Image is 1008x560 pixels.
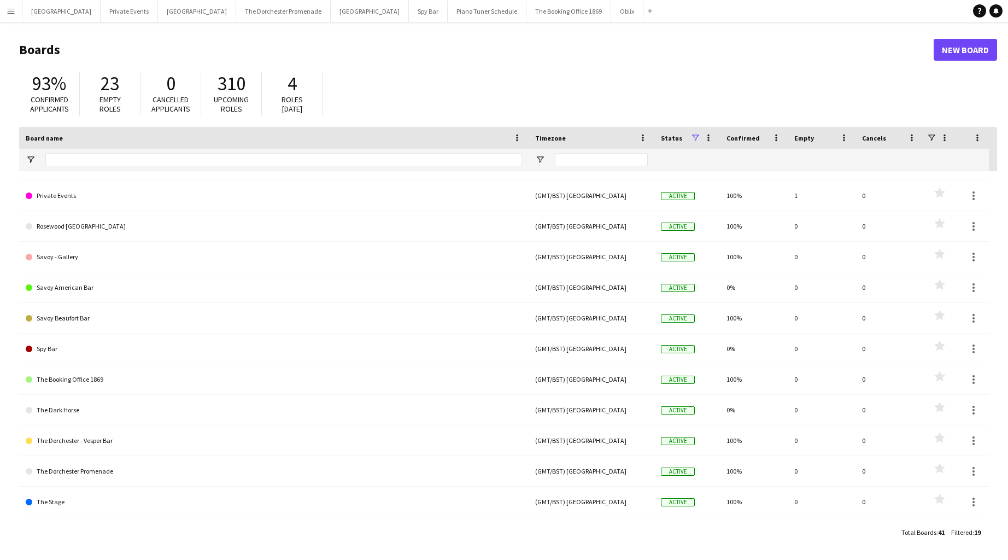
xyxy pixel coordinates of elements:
span: Active [661,192,695,200]
span: Confirmed [726,134,760,142]
span: Timezone [535,134,566,142]
span: Active [661,223,695,231]
span: Active [661,498,695,506]
span: Upcoming roles [214,95,249,114]
a: Rosewood [GEOGRAPHIC_DATA] [26,211,522,242]
span: Status [661,134,682,142]
div: 100% [720,303,788,333]
a: The Dorchester Promenade [26,456,522,487]
div: 0 [855,395,923,425]
div: 0 [855,425,923,456]
span: 310 [218,72,245,96]
span: Cancelled applicants [151,95,190,114]
span: Empty roles [99,95,121,114]
div: (GMT/BST) [GEOGRAPHIC_DATA] [529,425,654,456]
div: 0 [855,211,923,241]
button: Piano Tuner Schedule [448,1,526,22]
button: [GEOGRAPHIC_DATA] [331,1,409,22]
a: The Booking Office 1869 [26,364,522,395]
div: 0 [855,456,923,486]
a: Savoy Beaufort Bar [26,303,522,334]
div: 0 [788,242,855,272]
input: Timezone Filter Input [555,153,648,166]
span: 23 [101,72,119,96]
div: 100% [720,517,788,547]
div: : [951,522,981,543]
a: New Board [934,39,997,61]
div: (GMT/BST) [GEOGRAPHIC_DATA] [529,180,654,211]
div: 0 [788,456,855,486]
div: (GMT/BST) [GEOGRAPHIC_DATA] [529,395,654,425]
span: Active [661,314,695,323]
button: Spy Bar [409,1,448,22]
a: The Dorchester - Vesper Bar [26,425,522,456]
a: The Stage [26,487,522,517]
div: 0 [855,303,923,333]
div: 0% [720,395,788,425]
div: (GMT/BST) [GEOGRAPHIC_DATA] [529,456,654,486]
h1: Boards [19,42,934,58]
div: 0 [855,272,923,302]
div: 100% [720,487,788,517]
span: Active [661,406,695,415]
button: [GEOGRAPHIC_DATA] [158,1,236,22]
div: 0 [788,364,855,394]
button: Open Filter Menu [535,155,545,165]
span: 41 [938,528,945,536]
input: Board name Filter Input [45,153,522,166]
a: Savoy American Bar [26,272,522,303]
button: Oblix [611,1,643,22]
span: Total Boards [901,528,936,536]
a: The Dark Horse [26,395,522,425]
div: (GMT/BST) [GEOGRAPHIC_DATA] [529,242,654,272]
span: Active [661,437,695,445]
div: (GMT/BST) [GEOGRAPHIC_DATA] [529,272,654,302]
span: 93% [32,72,66,96]
span: Active [661,376,695,384]
button: Private Events [101,1,158,22]
button: [GEOGRAPHIC_DATA] [22,1,101,22]
div: 0 [855,242,923,272]
span: Active [661,345,695,353]
div: 100% [720,211,788,241]
div: 100% [720,364,788,394]
div: 0 [788,425,855,456]
span: 19 [974,528,981,536]
div: 0 [788,272,855,302]
span: Empty [794,134,814,142]
div: 100% [720,425,788,456]
div: 0% [720,334,788,364]
span: Board name [26,134,63,142]
span: 0 [166,72,175,96]
div: 0 [855,180,923,211]
div: 100% [720,180,788,211]
div: 0 [855,334,923,364]
div: 0% [720,272,788,302]
div: 0 [855,487,923,517]
div: (GMT/BST) [GEOGRAPHIC_DATA] [529,487,654,517]
div: 0 [788,487,855,517]
div: (GMT/BST) [GEOGRAPHIC_DATA] [529,517,654,547]
div: 0 [788,303,855,333]
div: (GMT/BST) [GEOGRAPHIC_DATA] [529,211,654,241]
div: 0 [788,211,855,241]
span: Active [661,468,695,476]
div: 1 [788,180,855,211]
a: Spy Bar [26,334,522,364]
button: Open Filter Menu [26,155,36,165]
div: 0 [788,517,855,547]
span: Active [661,253,695,261]
div: (GMT/BST) [GEOGRAPHIC_DATA] [529,303,654,333]
div: 0 [788,395,855,425]
div: 0 [855,364,923,394]
span: Confirmed applicants [30,95,69,114]
span: Cancels [862,134,886,142]
div: 100% [720,242,788,272]
div: 0 [855,517,923,547]
span: Filtered [951,528,972,536]
div: (GMT/BST) [GEOGRAPHIC_DATA] [529,334,654,364]
a: [GEOGRAPHIC_DATA] [26,517,522,548]
button: The Dorchester Promenade [236,1,331,22]
div: (GMT/BST) [GEOGRAPHIC_DATA] [529,364,654,394]
div: : [901,522,945,543]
